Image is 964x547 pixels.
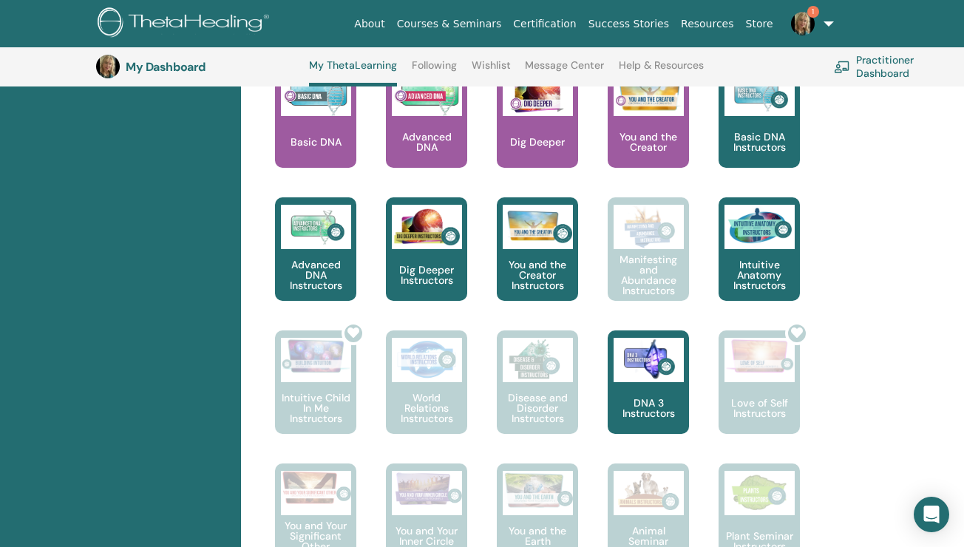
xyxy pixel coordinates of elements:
[507,10,582,38] a: Certification
[608,330,689,463] a: DNA 3 Instructors DNA 3 Instructors
[503,205,573,249] img: You and the Creator Instructors
[392,471,462,506] img: You and Your Inner Circle Instructors
[386,330,467,463] a: World Relations Instructors World Relations Instructors
[386,197,467,330] a: Dig Deeper Instructors Dig Deeper Instructors
[281,471,351,504] img: You and Your Significant Other Instructors
[348,10,390,38] a: About
[614,72,684,112] img: You and the Creator
[834,50,959,83] a: Practitioner Dashboard
[503,471,573,509] img: You and the Earth Instructors
[724,205,795,249] img: Intuitive Anatomy Instructors
[275,393,356,424] p: Intuitive Child In Me Instructors
[386,393,467,424] p: World Relations Instructors
[583,10,675,38] a: Success Stories
[608,64,689,197] a: You and the Creator You and the Creator
[608,254,689,296] p: Manifesting and Abundance Instructors
[126,60,274,74] h3: My Dashboard
[497,259,578,291] p: You and the Creator Instructors
[504,137,571,147] p: Dig Deeper
[791,12,815,35] img: default.jpg
[309,59,397,86] a: My ThetaLearning
[96,55,120,78] img: default.jpg
[719,132,800,152] p: Basic DNA Instructors
[719,330,800,463] a: Love of Self Instructors Love of Self Instructors
[807,6,819,18] span: 1
[503,72,573,116] img: Dig Deeper
[740,10,779,38] a: Store
[719,197,800,330] a: Intuitive Anatomy Instructors Intuitive Anatomy Instructors
[608,197,689,330] a: Manifesting and Abundance Instructors Manifesting and Abundance Instructors
[392,205,462,249] img: Dig Deeper Instructors
[914,497,949,532] div: Open Intercom Messenger
[724,338,795,374] img: Love of Self Instructors
[719,398,800,418] p: Love of Self Instructors
[497,197,578,330] a: You and the Creator Instructors You and the Creator Instructors
[472,59,511,83] a: Wishlist
[675,10,740,38] a: Resources
[608,132,689,152] p: You and the Creator
[275,330,356,463] a: Intuitive Child In Me Instructors Intuitive Child In Me Instructors
[281,205,351,249] img: Advanced DNA Instructors
[614,471,684,515] img: Animal Seminar Instructors
[386,64,467,197] a: Advanced DNA Advanced DNA
[391,10,508,38] a: Courses & Seminars
[386,265,467,285] p: Dig Deeper Instructors
[503,338,573,382] img: Disease and Disorder Instructors
[275,259,356,291] p: Advanced DNA Instructors
[275,64,356,197] a: Basic DNA Basic DNA
[614,205,684,249] img: Manifesting and Abundance Instructors
[719,259,800,291] p: Intuitive Anatomy Instructors
[724,471,795,515] img: Plant Seminar Instructors
[724,72,795,116] img: Basic DNA Instructors
[386,132,467,152] p: Advanced DNA
[497,330,578,463] a: Disease and Disorder Instructors Disease and Disorder Instructors
[719,64,800,197] a: Basic DNA Instructors Basic DNA Instructors
[497,64,578,197] a: Dig Deeper Dig Deeper
[275,197,356,330] a: Advanced DNA Instructors Advanced DNA Instructors
[281,338,351,374] img: Intuitive Child In Me Instructors
[497,393,578,424] p: Disease and Disorder Instructors
[614,338,684,382] img: DNA 3 Instructors
[412,59,457,83] a: Following
[619,59,704,83] a: Help & Resources
[834,61,850,72] img: chalkboard-teacher.svg
[392,72,462,116] img: Advanced DNA
[525,59,604,83] a: Message Center
[608,398,689,418] p: DNA 3 Instructors
[98,7,274,41] img: logo.png
[392,338,462,382] img: World Relations Instructors
[281,72,351,116] img: Basic DNA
